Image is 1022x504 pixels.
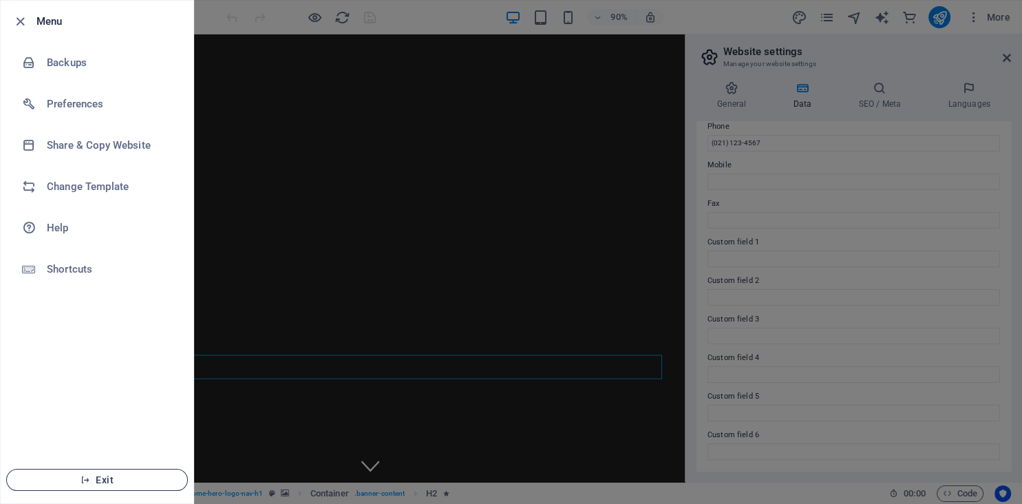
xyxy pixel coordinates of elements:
button: 2 [32,479,49,482]
button: Exit [6,469,188,491]
button: 3 [32,495,49,498]
h6: Menu [36,13,182,30]
h6: Backups [47,54,174,71]
span: Exit [18,474,176,485]
h6: Shortcuts [47,261,174,277]
h6: Help [47,220,174,236]
h6: Preferences [47,96,174,112]
h6: Share & Copy Website [47,137,174,154]
a: Help [1,207,193,249]
h6: Change Template [47,178,174,195]
button: 1 [32,462,49,465]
